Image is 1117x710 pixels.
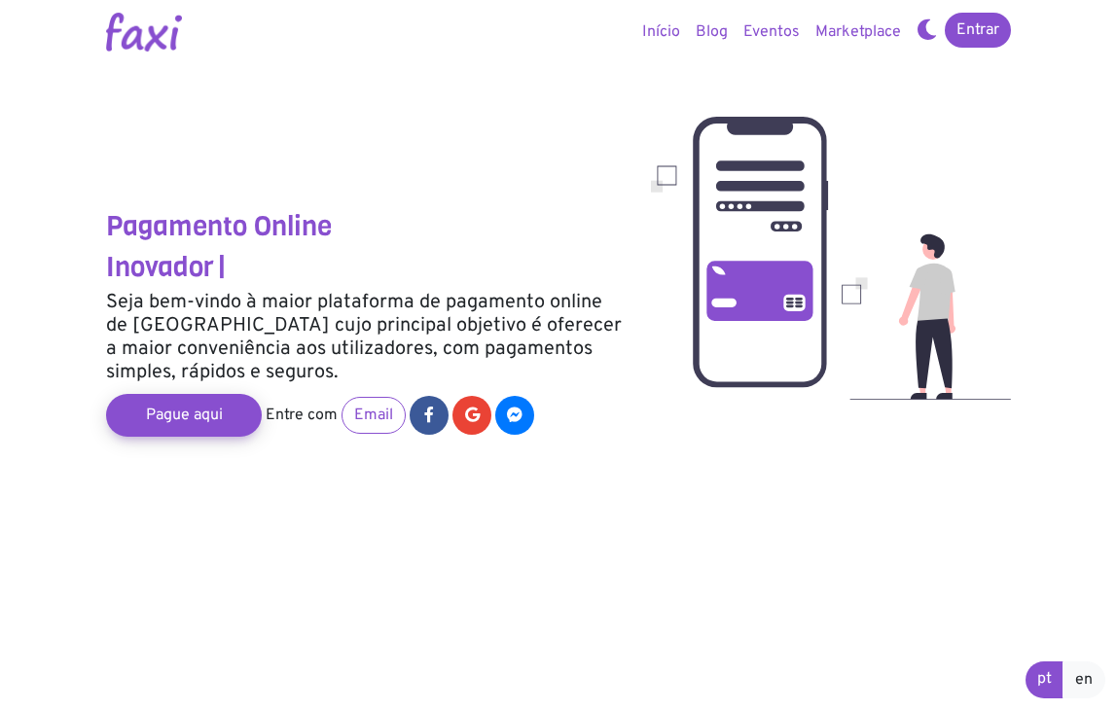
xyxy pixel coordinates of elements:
h3: Pagamento Online [106,210,622,243]
a: Email [342,397,406,434]
img: Logotipo Faxi Online [106,13,182,52]
a: Pague aqui [106,394,262,437]
a: Marketplace [808,13,909,52]
span: Entre com [266,406,338,425]
a: Eventos [736,13,808,52]
h5: Seja bem-vindo à maior plataforma de pagamento online de [GEOGRAPHIC_DATA] cujo principal objetiv... [106,291,622,384]
span: Inovador [106,249,214,285]
a: pt [1026,661,1063,698]
a: Entrar [945,13,1011,48]
a: Blog [688,13,736,52]
a: Início [634,13,688,52]
a: en [1063,661,1105,698]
